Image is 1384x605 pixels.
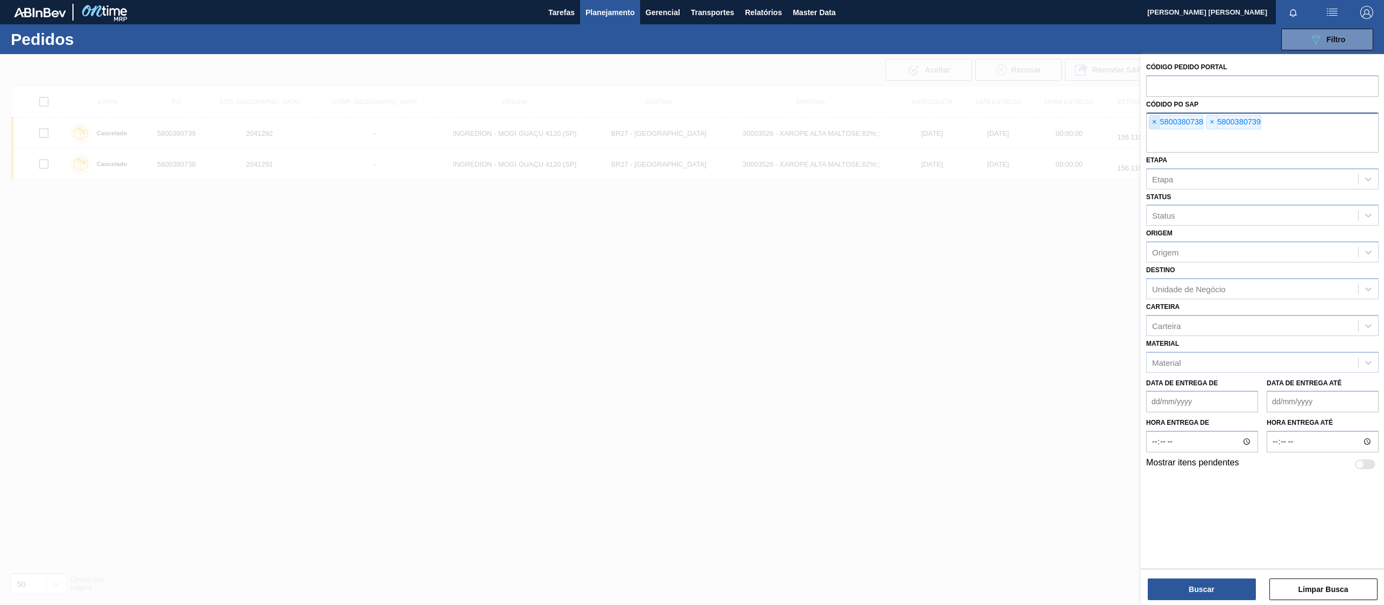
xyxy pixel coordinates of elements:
[1206,115,1261,129] div: 5800380739
[1152,248,1179,257] div: Origem
[793,6,835,19] span: Master Data
[1152,321,1181,330] div: Carteira
[1267,415,1379,431] label: Hora entrega até
[1146,340,1179,347] label: Material
[1149,116,1160,129] span: ×
[548,6,575,19] span: Tarefas
[1146,63,1227,71] label: Código Pedido Portal
[1146,391,1258,412] input: dd/mm/yyyy
[1149,115,1203,129] div: 5800380738
[1327,35,1346,44] span: Filtro
[1207,116,1217,129] span: ×
[1146,229,1173,237] label: Origem
[1152,174,1173,183] div: Etapa
[1146,156,1167,164] label: Etapa
[1146,193,1171,201] label: Status
[14,8,66,17] img: TNhmsLtSVTkK8tSr43FrP2fwEKptu5GPRR3wAAAABJRU5ErkJggg==
[585,6,635,19] span: Planejamento
[1267,391,1379,412] input: dd/mm/yyyy
[1360,6,1373,19] img: Logout
[1326,6,1339,19] img: userActions
[691,6,734,19] span: Transportes
[11,33,179,45] h1: Pedidos
[1146,303,1180,311] label: Carteira
[1152,284,1226,293] div: Unidade de Negócio
[1276,5,1310,20] button: Notificações
[646,6,680,19] span: Gerencial
[745,6,782,19] span: Relatórios
[1146,266,1175,274] label: Destino
[1146,101,1199,108] label: Códido PO SAP
[1146,415,1258,431] label: Hora entrega de
[1152,211,1175,220] div: Status
[1146,379,1218,387] label: Data de Entrega de
[1146,458,1239,471] label: Mostrar itens pendentes
[1281,29,1373,50] button: Filtro
[1267,379,1342,387] label: Data de Entrega até
[1152,358,1181,367] div: Material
